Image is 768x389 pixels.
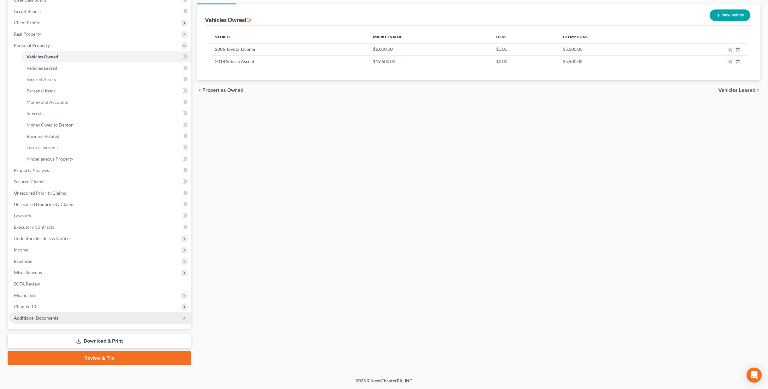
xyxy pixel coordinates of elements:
a: Vehicles Leased [21,62,191,74]
span: Properties Owned [202,88,243,93]
span: Business Related [27,133,59,139]
td: $0.00 [491,43,558,55]
a: Interests [21,108,191,119]
span: Money Owed to Debtor [27,122,73,127]
td: $6,000.00 [368,43,491,55]
span: Codebtors Insiders & Notices [14,236,71,241]
div: Vehicles Owned [205,16,251,24]
span: Vehicles Leased [27,65,57,71]
td: $0.00 [491,56,558,68]
span: Miscellaneous [14,270,42,275]
a: Personal Items [21,85,191,97]
i: chevron_left [197,88,202,93]
span: Money and Accounts [27,99,68,105]
span: Credit Report [14,9,41,14]
span: Farm / Livestock [27,145,59,150]
a: Secured Assets [21,74,191,85]
span: Means Test [14,292,36,298]
button: Vehicles Leased chevron_right [718,88,760,93]
td: 2006 Toyota Tacoma [210,43,368,55]
a: Money and Accounts [21,97,191,108]
a: Miscellaneous Property [21,153,191,165]
span: Additional Documents [14,315,58,321]
a: SOFA Review [9,278,191,290]
a: Farm / Livestock [21,142,191,153]
a: Business Related [21,131,191,142]
td: $19,500.00 [368,56,491,68]
a: Property Analysis [9,165,191,176]
span: Lawsuits [14,213,31,218]
a: Lawsuits [9,210,191,221]
span: Unsecured Priority Claims [14,190,66,196]
a: Credit Report [9,6,191,17]
span: Personal Property [14,43,50,48]
div: Open Intercom Messenger [747,368,762,383]
button: New Vehicle [710,9,750,21]
a: Secured Claims [9,176,191,187]
th: Vehicle [210,31,368,43]
span: Chapter 13 [14,304,36,309]
td: 2018 Subaru Ascent [210,56,368,68]
span: Secured Assets [27,77,56,82]
span: Executory Contracts [14,224,54,230]
a: Unsecured Nonpriority Claims [9,199,191,210]
a: Download & Print [8,334,191,349]
span: Secured Claims [14,179,44,184]
a: Executory Contracts [9,221,191,233]
button: chevron_left Properties Owned [197,88,243,93]
span: Property Analysis [14,168,49,173]
span: Vehicles Owned [27,54,58,59]
span: Expenses [14,258,32,264]
a: Money Owed to Debtor [21,119,191,131]
span: Personal Items [27,88,56,93]
i: chevron_right [755,88,760,93]
span: SOFA Review [14,281,40,286]
span: Unsecured Nonpriority Claims [14,202,74,207]
a: Vehicles Owned [21,51,191,62]
span: Vehicles Leased [718,88,755,93]
span: Real Property [14,31,41,37]
th: Liens [491,31,558,43]
a: Unsecured Priority Claims [9,187,191,199]
th: Exemptions [558,31,668,43]
span: Interests [27,111,44,116]
th: Market Value [368,31,491,43]
div: 2025 © NextChapterBK, INC [204,378,564,389]
span: Client Profile [14,20,40,25]
td: $5,500.00 [558,56,668,68]
span: Income [14,247,28,252]
a: Review & File [8,351,191,365]
td: $5,500.00 [558,43,668,55]
span: Miscellaneous Property [27,156,73,162]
